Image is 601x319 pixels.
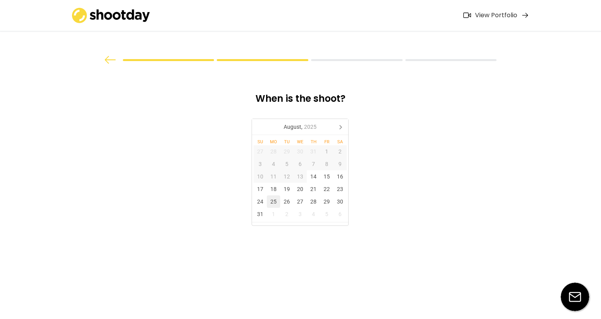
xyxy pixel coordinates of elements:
[307,145,320,158] div: 31
[254,140,267,144] div: Su
[293,195,307,208] div: 27
[254,145,267,158] div: 27
[280,140,293,144] div: Tu
[254,195,267,208] div: 24
[307,158,320,170] div: 7
[320,158,333,170] div: 8
[267,183,280,195] div: 18
[293,170,307,183] div: 13
[293,158,307,170] div: 6
[293,140,307,144] div: We
[293,183,307,195] div: 20
[280,195,293,208] div: 26
[267,140,280,144] div: Mo
[320,183,333,195] div: 22
[333,140,347,144] div: Sa
[281,121,320,133] div: August,
[72,8,150,23] img: shootday_logo.png
[254,183,267,195] div: 17
[254,208,267,220] div: 31
[320,145,333,158] div: 1
[307,195,320,208] div: 28
[254,158,267,170] div: 3
[293,208,307,220] div: 3
[320,140,333,144] div: Fr
[280,145,293,158] div: 29
[267,170,280,183] div: 11
[320,195,333,208] div: 29
[333,183,347,195] div: 23
[307,208,320,220] div: 4
[333,145,347,158] div: 2
[320,208,333,220] div: 5
[267,145,280,158] div: 28
[307,170,320,183] div: 14
[194,92,407,111] div: When is the shoot?
[333,158,347,170] div: 9
[320,170,333,183] div: 15
[333,208,347,220] div: 6
[280,208,293,220] div: 2
[333,170,347,183] div: 16
[333,195,347,208] div: 30
[463,13,471,18] img: Icon%20feather-video%402x.png
[254,170,267,183] div: 10
[280,158,293,170] div: 5
[280,183,293,195] div: 19
[307,183,320,195] div: 21
[307,140,320,144] div: Th
[280,170,293,183] div: 12
[475,11,517,20] div: View Portfolio
[293,145,307,158] div: 30
[561,283,589,311] img: email-icon%20%281%29.svg
[267,208,280,220] div: 1
[104,56,116,64] img: arrow%20back.svg
[267,195,280,208] div: 25
[304,124,317,130] i: 2025
[267,158,280,170] div: 4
